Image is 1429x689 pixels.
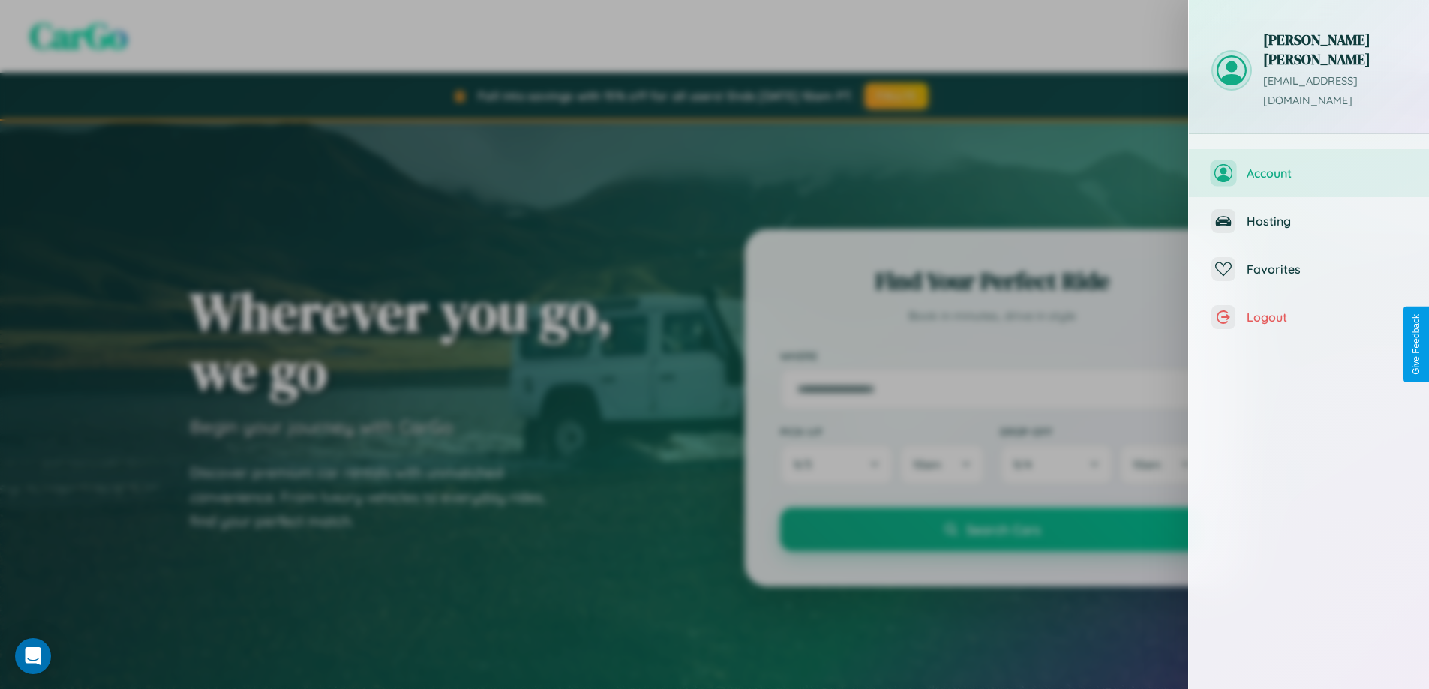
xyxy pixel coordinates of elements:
button: Account [1189,149,1429,197]
button: Logout [1189,293,1429,341]
span: Logout [1247,310,1406,325]
button: Favorites [1189,245,1429,293]
p: [EMAIL_ADDRESS][DOMAIN_NAME] [1263,72,1406,111]
h3: [PERSON_NAME] [PERSON_NAME] [1263,30,1406,69]
div: Give Feedback [1411,314,1421,375]
span: Favorites [1247,262,1406,277]
span: Account [1247,166,1406,181]
button: Hosting [1189,197,1429,245]
div: Open Intercom Messenger [15,638,51,674]
span: Hosting [1247,214,1406,229]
